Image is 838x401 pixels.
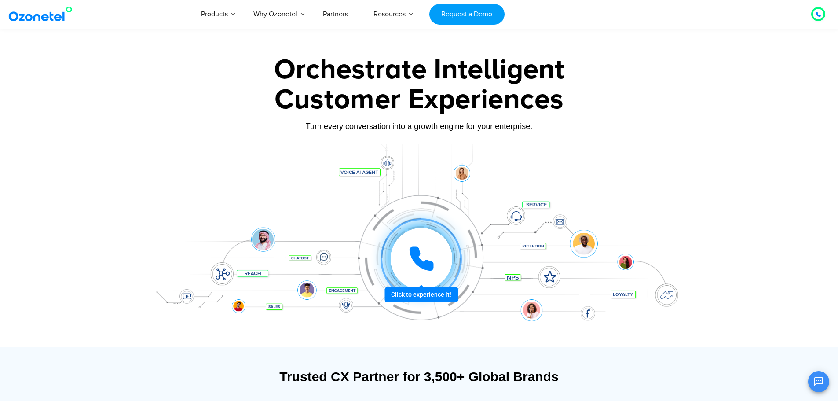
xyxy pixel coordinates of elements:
[144,56,694,84] div: Orchestrate Intelligent
[429,4,505,25] a: Request a Demo
[144,79,694,121] div: Customer Experiences
[149,369,690,384] div: Trusted CX Partner for 3,500+ Global Brands
[808,371,829,392] button: Open chat
[144,121,694,131] div: Turn every conversation into a growth engine for your enterprise.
